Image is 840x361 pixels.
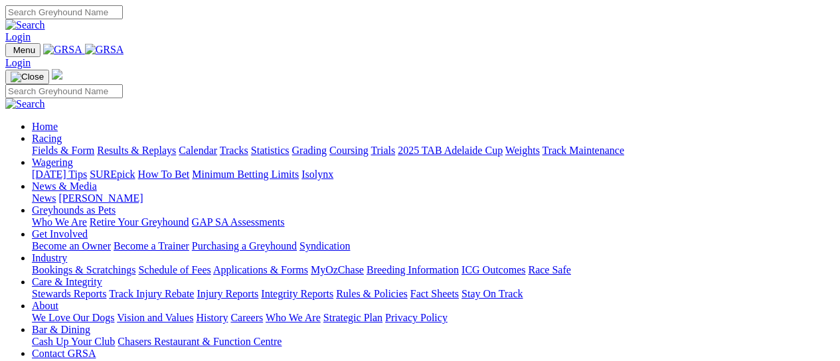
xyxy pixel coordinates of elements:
[5,19,45,31] img: Search
[117,312,193,323] a: Vision and Values
[32,336,835,348] div: Bar & Dining
[336,288,408,299] a: Rules & Policies
[299,240,350,252] a: Syndication
[32,192,56,204] a: News
[410,288,459,299] a: Fact Sheets
[138,169,190,180] a: How To Bet
[192,216,285,228] a: GAP SA Assessments
[97,145,176,156] a: Results & Replays
[5,70,49,84] button: Toggle navigation
[5,84,123,98] input: Search
[32,300,58,311] a: About
[32,169,87,180] a: [DATE] Tips
[13,45,35,55] span: Menu
[32,192,835,204] div: News & Media
[505,145,540,156] a: Weights
[329,145,369,156] a: Coursing
[32,348,96,359] a: Contact GRSA
[32,240,835,252] div: Get Involved
[197,288,258,299] a: Injury Reports
[32,312,114,323] a: We Love Our Dogs
[32,252,67,263] a: Industry
[138,264,210,275] a: Schedule of Fees
[114,240,189,252] a: Become a Trainer
[52,69,62,80] img: logo-grsa-white.png
[261,288,333,299] a: Integrity Reports
[5,31,31,42] a: Login
[543,145,624,156] a: Track Maintenance
[371,145,395,156] a: Trials
[32,121,58,132] a: Home
[32,324,90,335] a: Bar & Dining
[32,276,102,287] a: Care & Integrity
[58,192,143,204] a: [PERSON_NAME]
[32,180,97,192] a: News & Media
[11,72,44,82] img: Close
[43,44,82,56] img: GRSA
[32,240,111,252] a: Become an Owner
[292,145,327,156] a: Grading
[367,264,459,275] a: Breeding Information
[32,288,835,300] div: Care & Integrity
[32,204,116,216] a: Greyhounds as Pets
[230,312,263,323] a: Careers
[118,336,282,347] a: Chasers Restaurant & Function Centre
[385,312,448,323] a: Privacy Policy
[32,216,835,228] div: Greyhounds as Pets
[323,312,382,323] a: Strategic Plan
[311,264,364,275] a: MyOzChase
[32,312,835,324] div: About
[301,169,333,180] a: Isolynx
[90,169,135,180] a: SUREpick
[32,228,88,240] a: Get Involved
[5,98,45,110] img: Search
[528,264,570,275] a: Race Safe
[196,312,228,323] a: History
[266,312,321,323] a: Who We Are
[32,264,135,275] a: Bookings & Scratchings
[32,264,835,276] div: Industry
[213,264,308,275] a: Applications & Forms
[5,57,31,68] a: Login
[32,145,94,156] a: Fields & Form
[32,157,73,168] a: Wagering
[32,169,835,180] div: Wagering
[192,240,297,252] a: Purchasing a Greyhound
[220,145,248,156] a: Tracks
[5,5,123,19] input: Search
[32,336,115,347] a: Cash Up Your Club
[32,288,106,299] a: Stewards Reports
[109,288,194,299] a: Track Injury Rebate
[192,169,299,180] a: Minimum Betting Limits
[179,145,217,156] a: Calendar
[32,133,62,144] a: Racing
[398,145,503,156] a: 2025 TAB Adelaide Cup
[462,288,523,299] a: Stay On Track
[32,145,835,157] div: Racing
[5,43,41,57] button: Toggle navigation
[462,264,525,275] a: ICG Outcomes
[90,216,189,228] a: Retire Your Greyhound
[85,44,124,56] img: GRSA
[251,145,290,156] a: Statistics
[32,216,87,228] a: Who We Are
